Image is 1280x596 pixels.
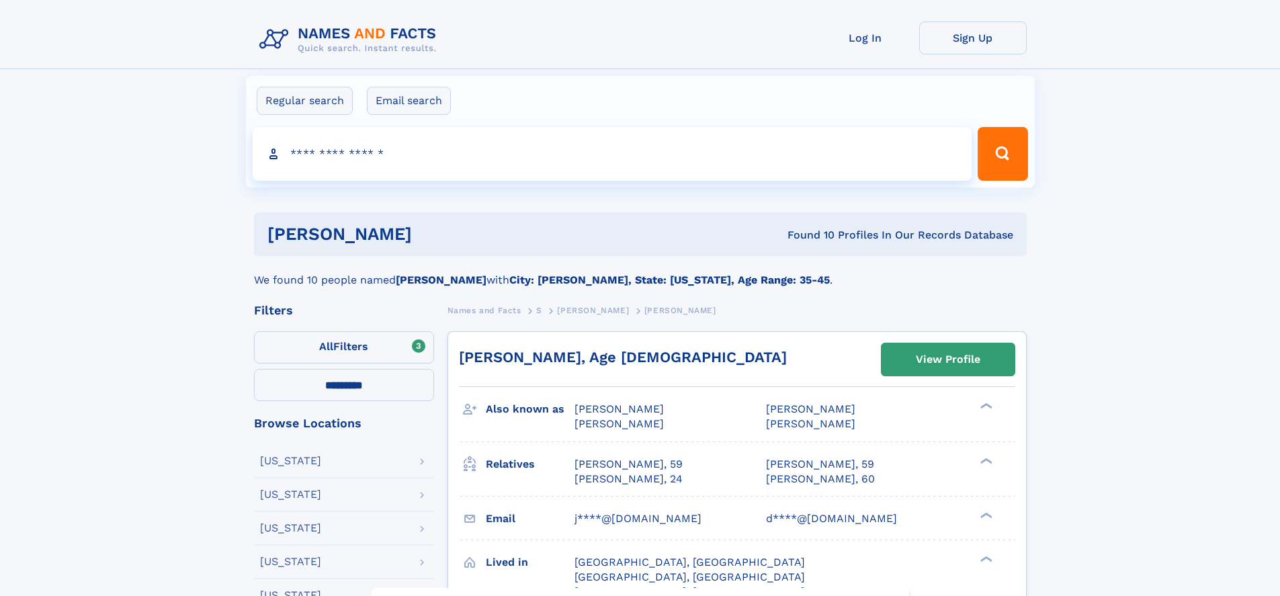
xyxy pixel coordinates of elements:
[766,472,875,486] a: [PERSON_NAME], 60
[916,344,980,375] div: View Profile
[319,340,333,353] span: All
[536,302,542,318] a: S
[447,302,521,318] a: Names and Facts
[260,556,321,567] div: [US_STATE]
[599,228,1013,243] div: Found 10 Profiles In Our Records Database
[977,456,993,465] div: ❯
[486,398,574,421] h3: Also known as
[574,472,683,486] a: [PERSON_NAME], 24
[459,349,787,366] a: [PERSON_NAME], Age [DEMOGRAPHIC_DATA]
[812,22,919,54] a: Log In
[766,417,855,430] span: [PERSON_NAME]
[254,22,447,58] img: Logo Names and Facts
[574,570,805,583] span: [GEOGRAPHIC_DATA], [GEOGRAPHIC_DATA]
[977,554,993,563] div: ❯
[766,402,855,415] span: [PERSON_NAME]
[396,273,486,286] b: [PERSON_NAME]
[882,343,1015,376] a: View Profile
[557,306,629,315] span: [PERSON_NAME]
[977,511,993,519] div: ❯
[557,302,629,318] a: [PERSON_NAME]
[644,306,716,315] span: [PERSON_NAME]
[486,507,574,530] h3: Email
[257,87,353,115] label: Regular search
[509,273,830,286] b: City: [PERSON_NAME], State: [US_STATE], Age Range: 35-45
[486,453,574,476] h3: Relatives
[536,306,542,315] span: S
[253,127,972,181] input: search input
[486,551,574,574] h3: Lived in
[254,417,434,429] div: Browse Locations
[260,456,321,466] div: [US_STATE]
[254,304,434,316] div: Filters
[574,457,683,472] a: [PERSON_NAME], 59
[574,402,664,415] span: [PERSON_NAME]
[766,457,874,472] a: [PERSON_NAME], 59
[254,256,1027,288] div: We found 10 people named with .
[574,417,664,430] span: [PERSON_NAME]
[267,226,600,243] h1: [PERSON_NAME]
[260,489,321,500] div: [US_STATE]
[977,402,993,411] div: ❯
[254,331,434,364] label: Filters
[260,523,321,534] div: [US_STATE]
[367,87,451,115] label: Email search
[574,556,805,568] span: [GEOGRAPHIC_DATA], [GEOGRAPHIC_DATA]
[978,127,1027,181] button: Search Button
[919,22,1027,54] a: Sign Up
